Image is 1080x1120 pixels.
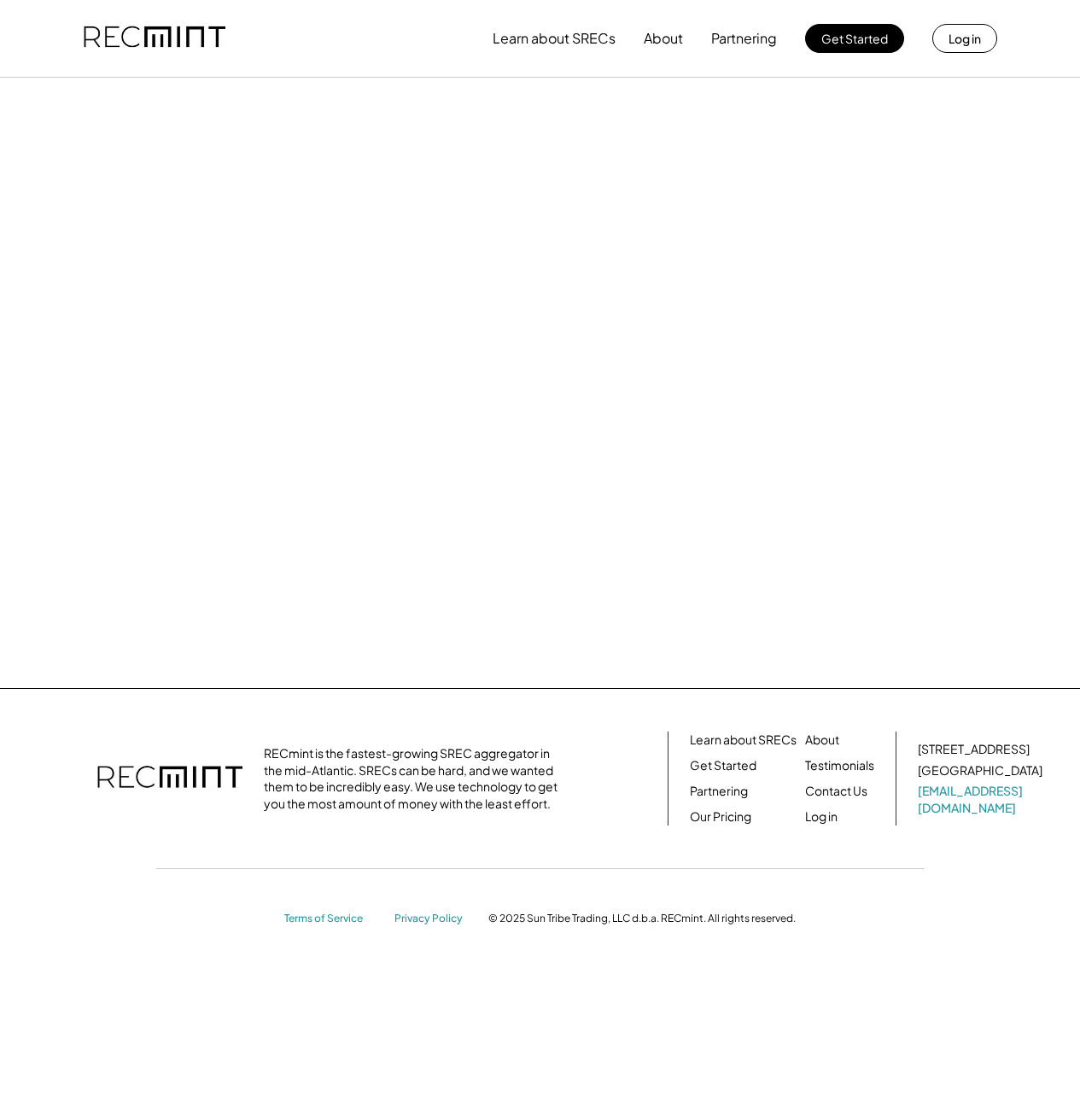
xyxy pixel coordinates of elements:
[264,745,567,812] div: RECmint is the fastest-growing SREC aggregator in the mid-Atlantic. SRECs can be hard, and we wan...
[918,762,1042,779] div: [GEOGRAPHIC_DATA]
[690,783,748,800] a: Partnering
[488,912,796,925] div: © 2025 Sun Tribe Trading, LLC d.b.a. RECmint. All rights reserved.
[690,757,756,774] a: Get Started
[690,808,751,825] a: Our Pricing
[690,732,797,749] a: Learn about SRECs
[284,912,378,926] a: Terms of Service
[805,783,867,800] a: Contact Us
[805,757,874,774] a: Testimonials
[97,749,242,808] img: recmint-logotype%403x.png
[805,808,838,825] a: Log in
[932,24,997,53] button: Log in
[84,9,225,67] img: recmint-logotype%403x.png
[918,783,1046,816] a: [EMAIL_ADDRESS][DOMAIN_NAME]
[493,21,616,55] button: Learn about SRECs
[711,21,777,55] button: Partnering
[805,24,904,53] button: Get Started
[644,21,683,55] button: About
[805,732,839,749] a: About
[918,741,1030,758] div: [STREET_ADDRESS]
[394,912,471,926] a: Privacy Policy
